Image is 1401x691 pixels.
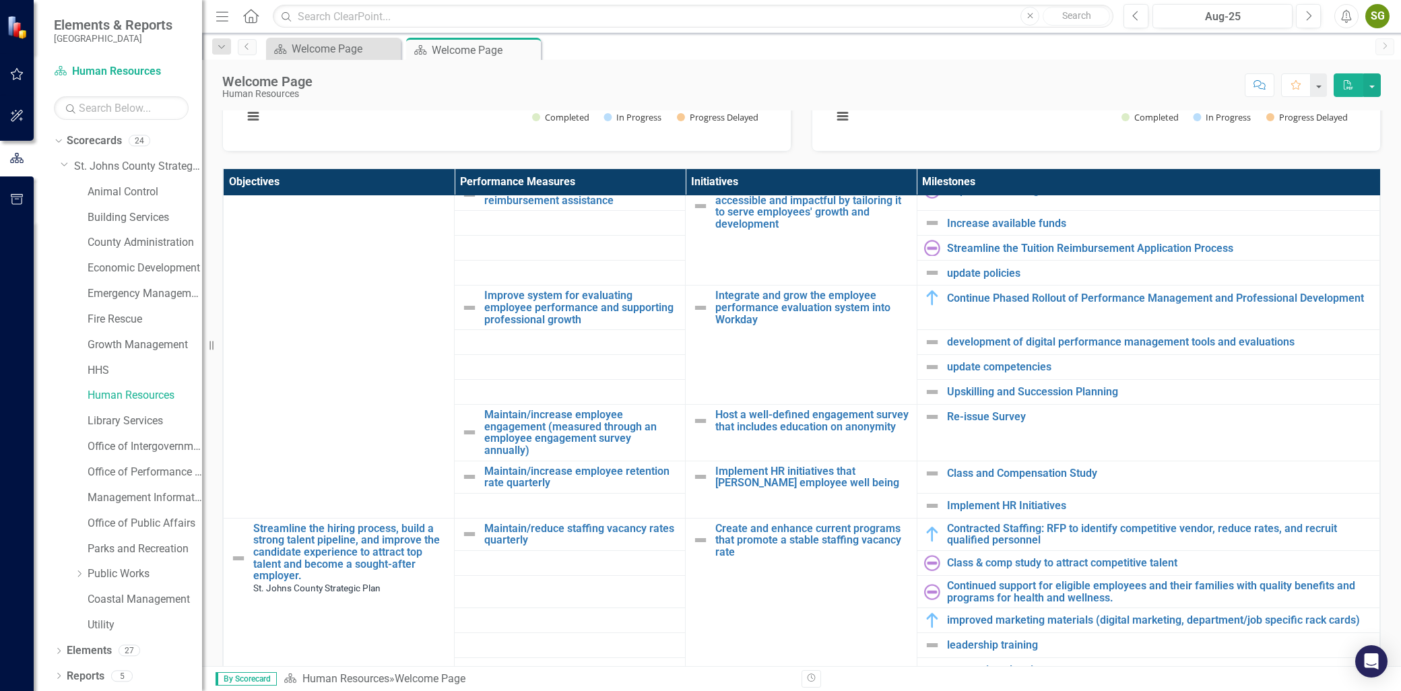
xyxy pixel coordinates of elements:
div: 24 [129,135,150,147]
td: Double-Click to Edit Right Click for Context Menu [917,658,1379,683]
a: Office of Intergovernmental Affairs [88,439,202,455]
a: County Administration [88,235,202,251]
td: Double-Click to Edit Right Click for Context Menu [917,633,1379,658]
a: Welcome Page [269,40,397,57]
img: Not Started [924,555,940,571]
div: Welcome Page [395,672,465,685]
text: In Progress [616,111,661,123]
a: Maintain/increase employee retention rate quarterly [484,465,678,489]
a: Library Services [88,414,202,429]
div: Aug-25 [1157,9,1288,25]
a: Public Works [88,566,202,582]
div: Welcome Page [292,40,397,57]
td: Double-Click to Edit Right Click for Context Menu [455,461,686,493]
a: HHS [88,363,202,379]
button: Show Completed [532,112,589,123]
a: Building Services [88,210,202,226]
td: Double-Click to Edit Right Click for Context Menu [917,286,1379,330]
a: Upskilling and Succession Planning [947,386,1373,398]
img: Not Defined [692,469,709,485]
button: View chart menu, Chart [833,107,851,126]
img: Not Defined [924,465,940,482]
a: Contracted Staffing: RFP to identify competitive vendor, reduce rates, and recruit qualified pers... [947,523,1373,546]
text: Progress Delayed [1279,111,1348,123]
span: Elements & Reports [54,17,172,33]
div: Human Resources [222,89,313,99]
td: Double-Click to Edit Right Click for Context Menu [917,330,1379,355]
a: Make tuition reimbursement more accessible and impactful by tailoring it to serve employees' grow... [715,183,909,230]
div: 27 [119,645,140,657]
td: Double-Click to Edit Right Click for Context Menu [686,461,917,518]
button: SG [1365,4,1390,28]
a: Streamline the hiring process, build a strong talent pipeline, and improve the candidate experien... [253,523,447,582]
a: Scorecards [67,133,122,149]
img: Not Defined [924,637,940,653]
a: Continue Phased Rollout of Performance Management and Professional Development [947,292,1373,304]
a: succession planning [947,664,1373,676]
a: improved marketing materials (digital marketing, department/job specific rack cards) [947,614,1373,626]
td: Double-Click to Edit Right Click for Context Menu [917,576,1379,608]
a: Host a well-defined engagement survey that includes education on anonymity [715,409,909,432]
a: Implement HR Initiatives [947,500,1373,512]
td: Double-Click to Edit Right Click for Context Menu [917,405,1379,461]
td: Double-Click to Edit Right Click for Context Menu [917,211,1379,236]
img: Not Defined [461,300,478,316]
div: Welcome Page [222,74,313,89]
small: [GEOGRAPHIC_DATA] [54,33,172,44]
text: In Progress [1206,111,1251,123]
text: Completed [545,111,589,123]
a: Growth Management [88,337,202,353]
td: Double-Click to Edit Right Click for Context Menu [917,493,1379,518]
td: Double-Click to Edit Right Click for Context Menu [917,551,1379,576]
button: View chart menu, Chart [244,107,263,126]
a: St. Johns County Strategic Plan [74,159,202,174]
a: Management Information Systems [88,490,202,506]
img: Not Defined [924,359,940,375]
img: Not Defined [924,265,940,281]
a: Re-issue Survey [947,411,1373,423]
a: Integrate and grow the employee performance evaluation system into Workday [715,290,909,325]
img: Not Defined [692,532,709,548]
img: Not Started [924,584,940,600]
img: Not Started [924,240,940,256]
a: Class and Compensation Study [947,467,1373,480]
a: development of digital performance management tools and evaluations [947,336,1373,348]
a: Office of Performance & Transparency [88,465,202,480]
td: Double-Click to Edit Right Click for Context Menu [917,380,1379,405]
a: Animal Control [88,185,202,200]
button: Show Progress Delayed [1266,112,1349,123]
img: Not Defined [924,498,940,514]
a: Human Resources [302,672,389,685]
a: Reports [67,669,104,684]
a: Maintain/increase employee engagement (measured through an employee engagement survey annually) [484,409,678,456]
a: Implement HR initiatives that [PERSON_NAME] employee well being [715,465,909,489]
img: Not Defined [924,662,940,678]
img: Not Defined [461,424,478,440]
span: St. Johns County Strategic Plan [253,583,381,593]
td: Double-Click to Edit Right Click for Context Menu [917,608,1379,633]
button: Show In Progress [604,112,662,123]
img: Not Defined [924,215,940,231]
td: Double-Click to Edit Right Click for Context Menu [455,286,686,330]
img: Not Defined [461,469,478,485]
td: Double-Click to Edit Right Click for Context Menu [686,286,917,405]
a: Human Resources [54,64,189,79]
a: Emergency Management [88,286,202,302]
a: Class & comp study to attract competitive talent [947,557,1373,569]
a: Fire Rescue [88,312,202,327]
td: Double-Click to Edit Right Click for Context Menu [455,518,686,550]
img: In Progress [924,526,940,542]
img: ClearPoint Strategy [6,15,31,40]
a: Create and enhance current programs that promote a stable staffing vacancy rate [715,523,909,558]
text: Completed [1134,111,1179,123]
img: In Progress [924,290,940,306]
img: Not Defined [692,300,709,316]
button: Show Progress Delayed [677,112,760,123]
button: Show In Progress [1193,112,1251,123]
td: Double-Click to Edit Right Click for Context Menu [686,405,917,461]
a: Parks and Recreation [88,541,202,557]
a: Continued support for eligible employees and their families with quality benefits and programs fo... [947,580,1373,603]
button: Search [1043,7,1110,26]
input: Search Below... [54,96,189,120]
